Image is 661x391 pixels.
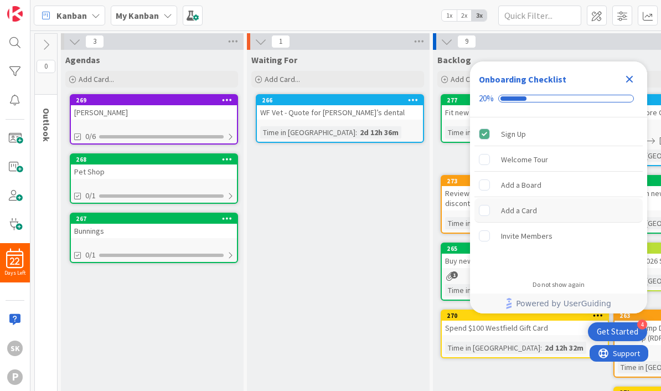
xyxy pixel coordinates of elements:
[445,342,540,354] div: Time in [GEOGRAPHIC_DATA]
[257,95,423,105] div: 266
[65,54,100,65] span: Agendas
[442,105,608,120] div: Fit new water hose spray nozzles to hoses
[445,217,540,229] div: Time in [GEOGRAPHIC_DATA]
[76,215,237,223] div: 267
[71,105,237,120] div: [PERSON_NAME]
[71,214,237,224] div: 267
[474,122,643,146] div: Sign Up is complete.
[516,297,611,310] span: Powered by UserGuiding
[470,61,647,313] div: Checklist Container
[442,254,608,268] div: Buy new Spa Test Strips
[442,10,457,21] span: 1x
[501,204,537,217] div: Add a Card
[457,10,472,21] span: 2x
[442,311,608,321] div: 270
[474,224,643,248] div: Invite Members is incomplete.
[76,156,237,163] div: 268
[637,320,647,330] div: 4
[37,60,55,73] span: 0
[71,214,237,238] div: 267Bunnings
[442,95,608,105] div: 277
[79,74,114,84] span: Add Card...
[542,342,586,354] div: 2d 12h 32m
[76,96,237,104] div: 269
[71,95,237,120] div: 269[PERSON_NAME]
[445,126,540,138] div: Time in [GEOGRAPHIC_DATA]
[71,95,237,105] div: 269
[262,96,423,104] div: 266
[533,280,585,289] div: Do not show again
[474,147,643,172] div: Welcome Tour is incomplete.
[479,94,638,104] div: Checklist progress: 20%
[116,10,159,21] b: My Kanban
[442,244,608,268] div: 265Buy new Spa Test Strips
[445,284,540,296] div: Time in [GEOGRAPHIC_DATA]
[621,70,638,88] div: Close Checklist
[85,131,96,142] span: 0/6
[7,341,23,356] div: SK
[7,6,23,22] img: Visit kanbanzone.com
[472,10,487,21] span: 3x
[476,294,642,313] a: Powered by UserGuiding
[257,95,423,120] div: 266WF Vet - Quote for [PERSON_NAME]’s dental
[7,369,23,385] div: P
[540,342,542,354] span: :
[56,9,87,22] span: Kanban
[85,35,104,48] span: 3
[71,224,237,238] div: Bunnings
[447,312,608,320] div: 270
[451,74,486,84] span: Add Card...
[442,186,608,210] div: Review Vonex VOIP account for possible discontinuation
[85,190,96,202] span: 0/1
[457,35,476,48] span: 9
[479,73,566,86] div: Onboarding Checklist
[251,54,297,65] span: Waiting For
[501,153,548,166] div: Welcome Tour
[474,198,643,223] div: Add a Card is incomplete.
[10,258,20,265] span: 22
[357,126,401,138] div: 2d 12h 36m
[442,176,608,210] div: 273Review Vonex VOIP account for possible discontinuation
[501,178,541,192] div: Add a Board
[470,294,647,313] div: Footer
[41,108,52,142] span: Outlook
[597,326,638,337] div: Get Started
[442,321,608,335] div: Spend $100 Westfield Gift Card
[442,95,608,120] div: 277Fit new water hose spray nozzles to hoses
[271,35,290,48] span: 1
[498,6,581,25] input: Quick Filter...
[588,322,647,341] div: Open Get Started checklist, remaining modules: 4
[71,155,237,179] div: 268Pet Shop
[474,173,643,197] div: Add a Board is incomplete.
[451,271,458,279] span: 1
[442,176,608,186] div: 273
[71,155,237,164] div: 268
[355,126,357,138] span: :
[447,245,608,253] div: 265
[265,74,300,84] span: Add Card...
[447,96,608,104] div: 277
[85,249,96,261] span: 0/1
[260,126,355,138] div: Time in [GEOGRAPHIC_DATA]
[71,164,237,179] div: Pet Shop
[437,54,471,65] span: Backlog
[479,94,494,104] div: 20%
[470,117,647,273] div: Checklist items
[501,229,552,243] div: Invite Members
[501,127,526,141] div: Sign Up
[257,105,423,120] div: WF Vet - Quote for [PERSON_NAME]’s dental
[442,311,608,335] div: 270Spend $100 Westfield Gift Card
[23,2,50,15] span: Support
[447,177,608,185] div: 273
[442,244,608,254] div: 265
